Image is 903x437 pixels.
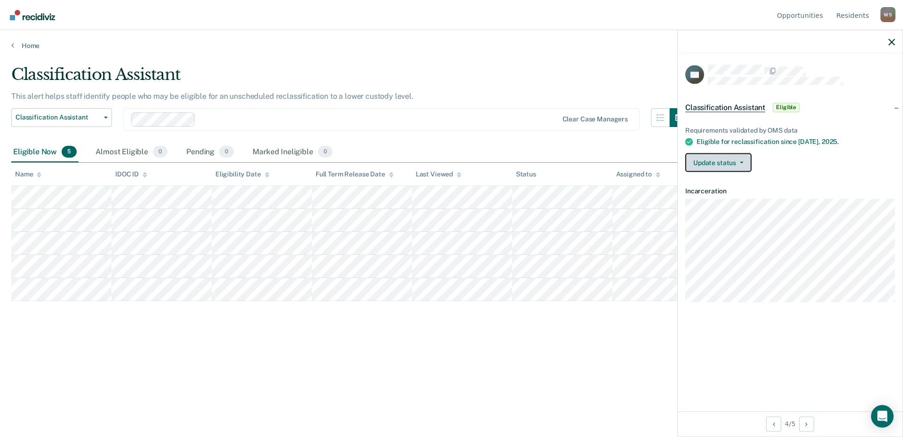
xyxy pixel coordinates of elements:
span: Classification Assistant [685,103,765,112]
img: Recidiviz [10,10,55,20]
button: Update status [685,153,752,172]
button: Profile dropdown button [880,7,895,22]
div: Full Term Release Date [316,170,394,178]
div: Name [15,170,41,178]
span: 0 [219,146,234,158]
span: 0 [318,146,333,158]
span: Eligible [773,103,800,112]
span: Classification Assistant [16,113,100,121]
div: IDOC ID [115,170,147,178]
div: Classification AssistantEligible [678,92,903,122]
div: Classification Assistant [11,65,689,92]
div: Open Intercom Messenger [871,405,894,428]
div: Requirements validated by OMS data [685,126,895,134]
a: Home [11,41,892,50]
div: 4 / 5 [678,411,903,436]
div: Last Viewed [416,170,461,178]
span: 5 [62,146,77,158]
button: Next Opportunity [799,416,814,431]
div: Pending [184,142,236,163]
button: Previous Opportunity [766,416,781,431]
div: W S [880,7,895,22]
div: Assigned to [616,170,660,178]
dt: Incarceration [685,187,895,195]
div: Eligible for reclassification since [DATE], [697,138,895,146]
p: This alert helps staff identify people who may be eligible for an unscheduled reclassification to... [11,92,413,101]
div: Marked Ineligible [251,142,334,163]
div: Clear case managers [562,115,628,123]
div: Eligible Now [11,142,79,163]
div: Almost Eligible [94,142,169,163]
div: Status [516,170,536,178]
span: 2025. [822,138,839,145]
span: 0 [153,146,167,158]
div: Eligibility Date [215,170,269,178]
